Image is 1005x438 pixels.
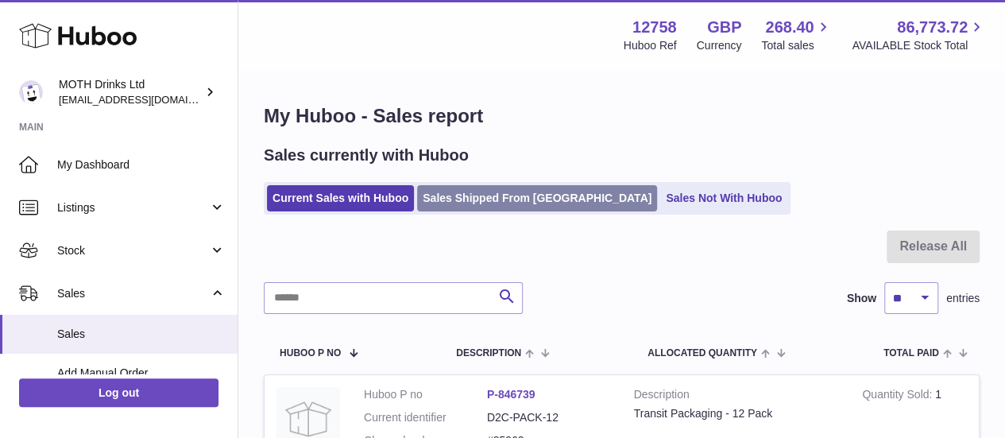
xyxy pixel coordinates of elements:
[264,145,469,166] h2: Sales currently with Huboo
[487,410,610,425] dd: D2C-PACK-12
[707,17,741,38] strong: GBP
[660,185,787,211] a: Sales Not With Huboo
[417,185,657,211] a: Sales Shipped From [GEOGRAPHIC_DATA]
[57,200,209,215] span: Listings
[59,77,202,107] div: MOTH Drinks Ltd
[456,348,521,359] span: Description
[19,80,43,104] img: orders@mothdrinks.com
[862,388,935,405] strong: Quantity Sold
[765,17,814,38] span: 268.40
[634,387,839,406] strong: Description
[852,38,986,53] span: AVAILABLE Stock Total
[897,17,968,38] span: 86,773.72
[267,185,414,211] a: Current Sales with Huboo
[57,286,209,301] span: Sales
[487,388,535,401] a: P-846739
[264,103,980,129] h1: My Huboo - Sales report
[883,348,939,359] span: Total paid
[280,348,341,359] span: Huboo P no
[57,243,209,258] span: Stock
[624,38,677,53] div: Huboo Ref
[57,157,226,172] span: My Dashboard
[761,17,832,53] a: 268.40 Total sales
[697,38,742,53] div: Currency
[19,378,218,407] a: Log out
[364,410,487,425] dt: Current identifier
[57,327,226,342] span: Sales
[847,291,876,306] label: Show
[852,17,986,53] a: 86,773.72 AVAILABLE Stock Total
[647,348,757,359] span: ALLOCATED Quantity
[57,366,226,381] span: Add Manual Order
[632,17,677,38] strong: 12758
[364,387,487,402] dt: Huboo P no
[761,38,832,53] span: Total sales
[634,406,839,421] div: Transit Packaging - 12 Pack
[59,93,234,106] span: [EMAIL_ADDRESS][DOMAIN_NAME]
[946,291,980,306] span: entries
